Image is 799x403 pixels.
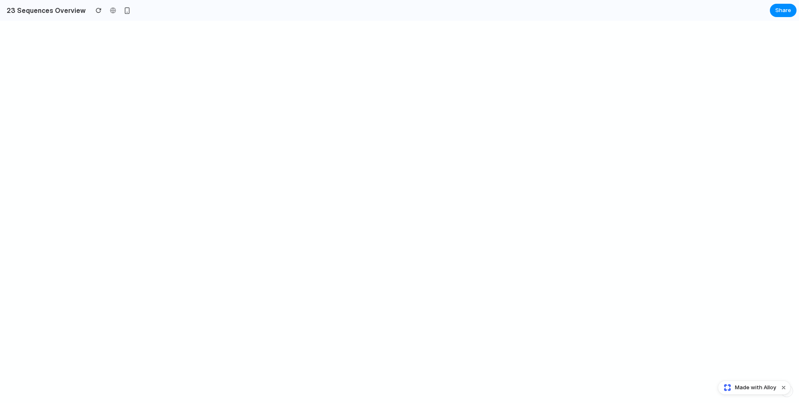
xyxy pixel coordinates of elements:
span: Share [775,6,791,15]
button: Dismiss watermark [779,383,789,393]
button: Share [770,4,797,17]
a: Made with Alloy [718,383,777,392]
span: Made with Alloy [735,383,776,392]
h2: 23 Sequences Overview [3,5,86,15]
